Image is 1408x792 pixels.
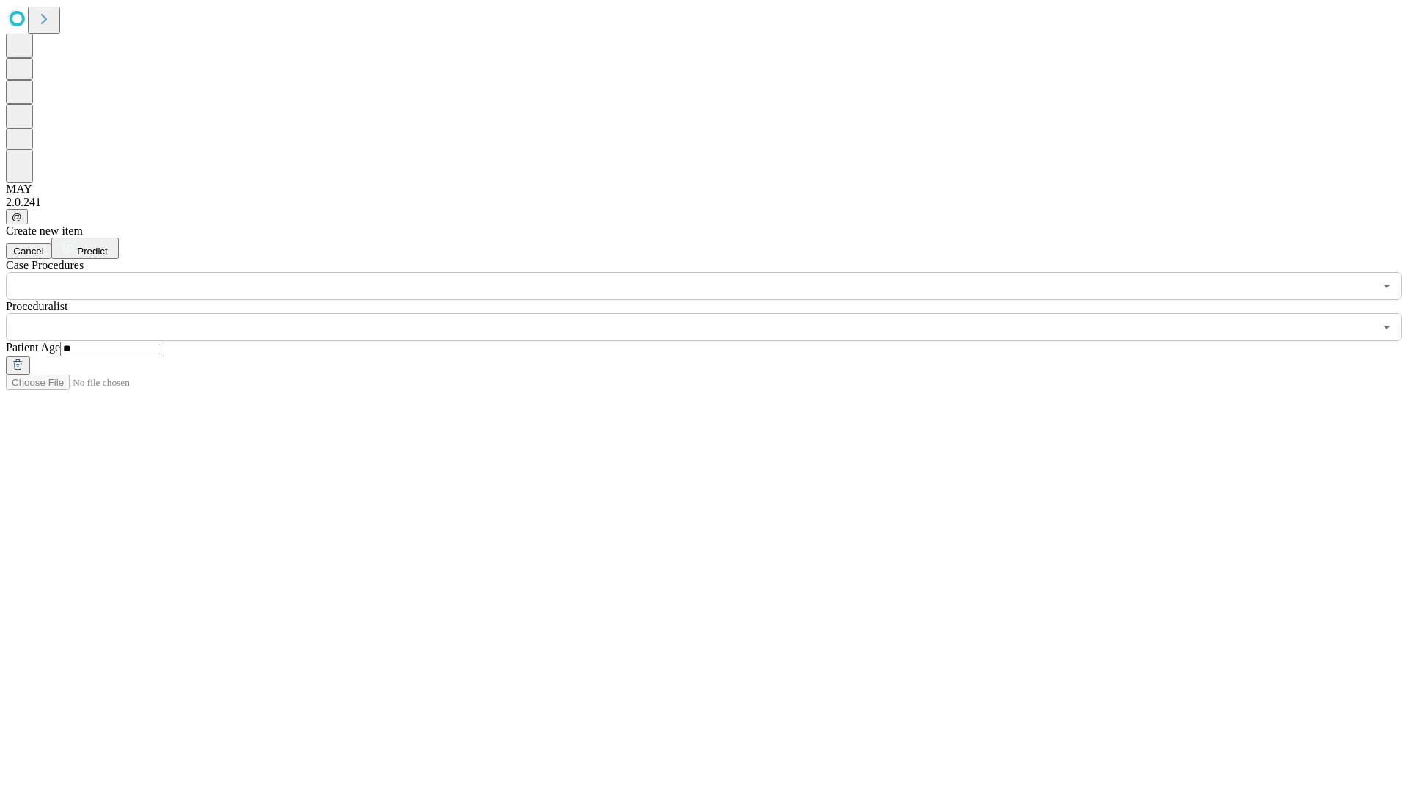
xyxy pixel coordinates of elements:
button: @ [6,209,28,224]
span: @ [12,211,22,222]
span: Cancel [13,246,44,257]
div: 2.0.241 [6,196,1402,209]
span: Scheduled Procedure [6,259,84,271]
button: Open [1376,317,1397,337]
button: Open [1376,276,1397,296]
button: Cancel [6,243,51,259]
span: Proceduralist [6,300,67,312]
span: Predict [77,246,107,257]
span: Create new item [6,224,83,237]
button: Predict [51,238,119,259]
div: MAY [6,183,1402,196]
span: Patient Age [6,341,60,353]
